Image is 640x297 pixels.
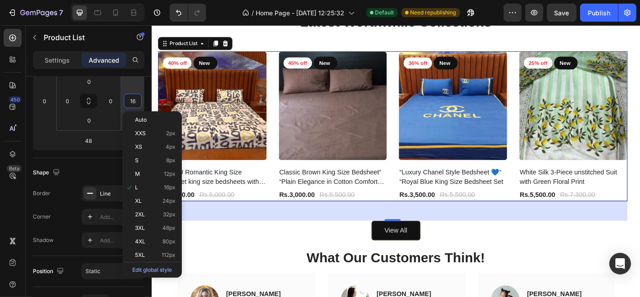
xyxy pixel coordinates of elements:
[164,171,176,177] span: 12px
[104,94,117,108] input: 0px
[273,156,393,180] h2: “Luxury Chanel Style Bedsheet 💙” “Royal Blue King Size Bedsheet Set
[33,167,62,179] div: Shape
[554,9,569,17] span: Save
[4,4,67,22] button: 7
[166,144,176,150] span: 4px
[135,211,145,218] span: 2XL
[588,8,610,18] div: Publish
[170,4,206,22] div: Undo/Redo
[135,225,145,231] span: 3XL
[80,75,98,88] input: 0px
[166,157,176,164] span: 8px
[580,4,618,22] button: Publish
[44,32,120,43] p: Product List
[80,114,98,127] input: 0px
[451,182,491,194] div: Rs.7,300.00
[18,16,52,24] div: Product List
[8,248,532,267] p: What Our Customers Think!
[33,265,66,278] div: Position
[406,182,447,194] div: Rs.5,500.00
[135,252,145,258] span: 5XL
[135,198,142,204] span: XL
[135,117,147,123] span: Auto
[135,171,140,177] span: M
[81,263,144,279] button: Static
[609,253,631,274] div: Open Intercom Messenger
[256,8,345,18] span: Home Page - [DATE] 12:25:32
[318,182,358,194] div: Rs.5,500.00
[451,37,465,46] p: New
[33,236,54,244] div: Shadow
[375,9,394,17] span: Default
[162,225,176,231] span: 48px
[185,182,225,194] div: Rs.5,500.00
[279,36,310,48] pre: 36% off
[243,216,297,238] a: View All
[9,96,22,103] div: 450
[7,165,22,172] div: Beta
[152,25,640,297] iframe: Design area
[412,36,443,48] pre: 25% off
[166,130,176,137] span: 2px
[100,190,142,198] div: Line
[163,211,176,218] span: 32px
[162,198,176,204] span: 24px
[318,37,332,46] p: New
[135,184,138,191] span: L
[100,237,142,245] div: Add...
[273,29,393,149] a: “Luxury Chanel Style Bedsheet 💙” “Royal Blue King Size Bedsheet Set
[59,7,63,18] p: 7
[86,268,100,274] span: Static
[135,144,142,150] span: XS
[406,156,526,180] h2: White Silk 3-Piece unstitched Suit with Green Floral Print
[135,157,139,164] span: S
[135,130,146,137] span: XXS
[33,189,50,197] div: Border
[33,213,51,221] div: Corner
[135,238,145,245] span: 4XL
[164,184,176,191] span: 16px
[126,94,140,108] input: l
[140,182,181,194] div: Rs.3,000.00
[252,8,254,18] span: /
[162,238,176,245] span: 80px
[273,182,314,194] div: Rs.3,500.00
[100,213,142,221] div: Add...
[547,4,577,22] button: Save
[89,55,119,65] p: Advanced
[38,94,51,108] input: 0
[162,252,176,258] span: 112px
[410,9,456,17] span: Need republishing
[45,55,70,65] p: Settings
[257,222,283,233] div: View All
[140,156,260,180] h2: Classic Brown King Size Bedsheet” “Plain Elegance in Cotton Comfort with 2 pillow covers
[61,94,74,108] input: 0px
[406,29,526,149] a: White Silk 3-Piece unstitched Suit with Green Floral Print
[140,29,260,149] a: Classic Brown King Size Bedsheet” “Plain Elegance in Cotton Comfort with 2 pillow covers
[185,37,199,46] p: New
[80,134,98,147] input: 3xl
[124,262,180,276] p: Edit global style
